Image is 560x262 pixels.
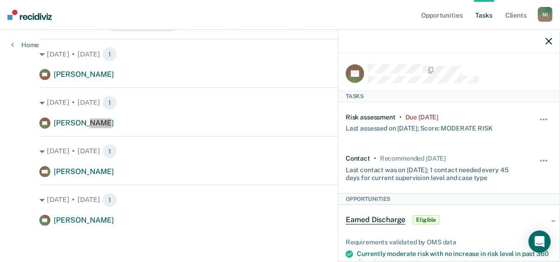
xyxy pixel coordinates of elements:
div: Earned DischargeEligible [338,205,560,235]
div: Risk assessment [346,113,396,121]
div: • [399,113,402,121]
span: [PERSON_NAME] [54,70,114,79]
div: Last assessed on [DATE]; Score: MODERATE RISK [346,121,493,132]
span: Eligible [413,215,439,225]
div: [DATE] • [DATE] [39,193,521,207]
span: [PERSON_NAME] [54,216,114,225]
div: Contact [346,155,370,162]
span: 1 [102,95,117,110]
div: [DATE] • [DATE] [39,95,521,110]
span: Earned Discharge [346,215,405,225]
span: [PERSON_NAME] [54,119,114,127]
div: Opportunities [338,193,560,205]
span: 1 [102,144,117,159]
div: Recommended in 23 days [380,155,446,162]
div: [DATE] • [DATE] [39,47,521,62]
a: Home [11,41,39,49]
div: Last contact was on [DATE]; 1 contact needed every 45 days for current supervision level and case... [346,162,518,182]
div: [DATE] • [DATE] [39,144,521,159]
span: [PERSON_NAME] [54,167,114,176]
div: M ( [538,7,553,22]
div: Requirements validated by OMS data [346,238,552,246]
span: 1 [102,193,117,207]
img: Recidiviz [7,10,52,20]
span: 1 [102,47,117,62]
div: Due 6 months ago [405,113,439,121]
div: Tasks [338,91,560,102]
div: • [374,155,376,162]
div: Open Intercom Messenger [529,231,551,253]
